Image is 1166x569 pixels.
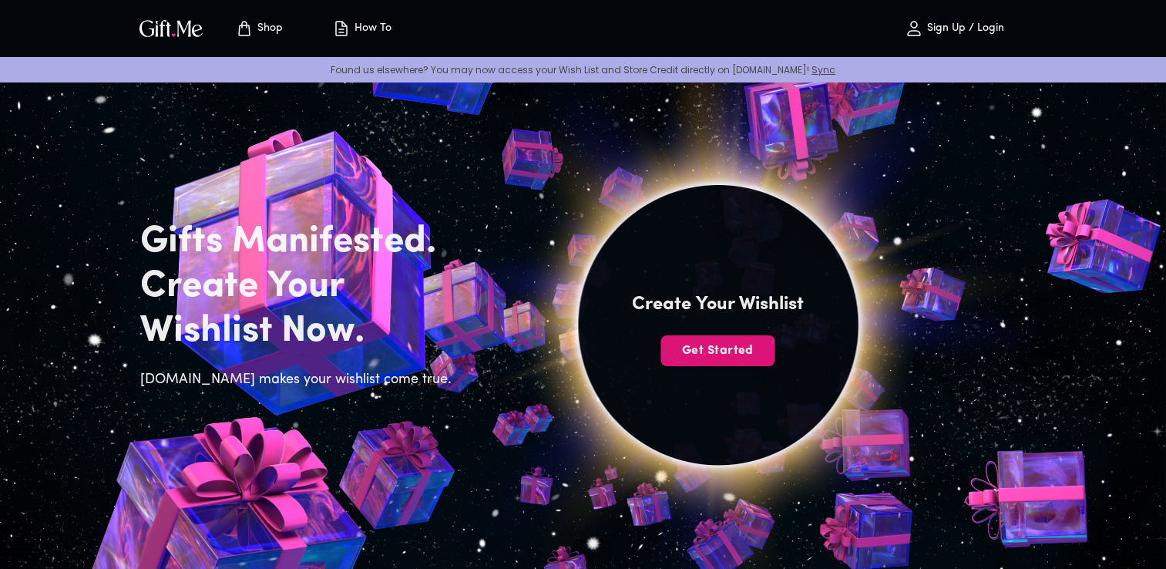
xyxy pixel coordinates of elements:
[254,22,283,35] p: Shop
[140,309,461,354] h2: Wishlist Now.
[332,19,351,38] img: how-to.svg
[632,292,804,317] h4: Create Your Wishlist
[136,17,206,39] img: GiftMe Logo
[320,4,405,53] button: How To
[351,22,391,35] p: How To
[660,335,775,366] button: Get Started
[217,4,301,53] button: Store page
[140,264,461,309] h2: Create Your
[140,369,461,391] h6: [DOMAIN_NAME] makes your wishlist come true.
[660,342,775,359] span: Get Started
[135,19,207,38] button: GiftMe Logo
[12,63,1154,76] p: Found us elsewhere? You may now access your Wish List and Store Credit directly on [DOMAIN_NAME]!
[878,4,1032,53] button: Sign Up / Login
[923,22,1004,35] p: Sign Up / Login
[811,63,835,76] a: Sync
[140,220,461,264] h2: Gifts Manifested.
